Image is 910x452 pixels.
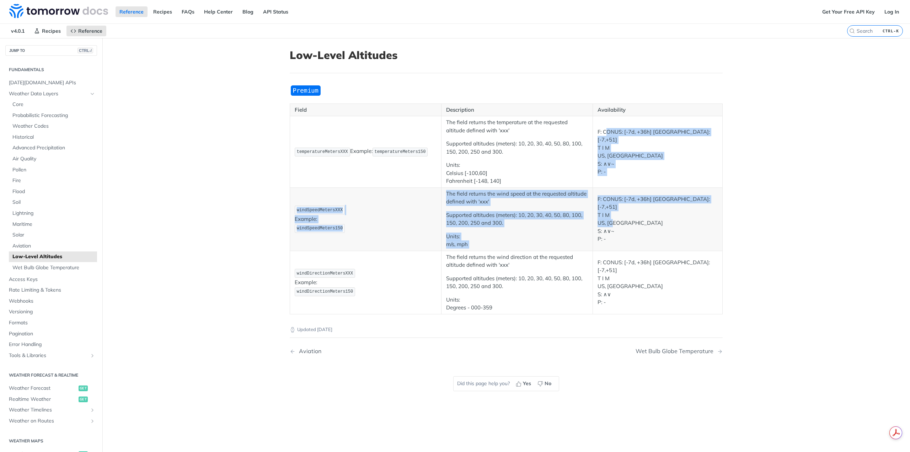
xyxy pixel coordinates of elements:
kbd: CTRL-K [881,27,901,34]
p: Units: m/s, mph [446,233,588,249]
a: Next Page: Wet Bulb Globe Temperature [636,348,723,355]
span: No [545,380,551,387]
a: Weather on RoutesShow subpages for Weather on Routes [5,416,97,426]
span: Weather Data Layers [9,90,88,97]
span: windDirectionMetersXXX [297,271,353,276]
p: Example: [295,205,437,233]
div: Wet Bulb Globe Temperature [636,348,717,355]
a: Lightning [9,208,97,219]
span: Realtime Weather [9,396,77,403]
svg: Search [849,28,855,34]
span: Aviation [12,243,95,250]
h2: Weather Maps [5,438,97,444]
span: v4.0.1 [7,26,28,36]
p: The field returns the temperature at the requested altitude defined with 'xxx' [446,118,588,134]
a: Core [9,99,97,110]
h1: Low-Level Altitudes [290,49,723,62]
span: windSpeedMeters150 [297,226,343,231]
span: Air Quality [12,155,95,163]
span: get [79,397,88,402]
button: JUMP TOCTRL-/ [5,45,97,56]
span: temperatureMeters150 [374,149,425,154]
a: Get Your Free API Key [818,6,879,17]
a: Wet Bulb Globe Temperature [9,262,97,273]
a: Rate Limiting & Tokens [5,285,97,296]
button: Show subpages for Weather on Routes [90,418,95,424]
a: Weather Forecastget [5,383,97,394]
div: Did this page help you? [453,376,559,391]
span: [DATE][DOMAIN_NAME] APIs [9,79,95,86]
p: Updated [DATE] [290,326,723,333]
a: FAQs [178,6,198,17]
span: Fire [12,177,95,184]
p: F: CONUS: [-7d, +36h] [GEOGRAPHIC_DATA]: [-7,+51] T I M US, [GEOGRAPHIC_DATA] S: ∧∨~ P: - [598,195,718,243]
a: Advanced Precipitation [9,143,97,153]
p: Supported altitudes (meters): 10, 20, 30, 40, 50, 80, 100, 150, 200, 250 and 300. [446,140,588,156]
p: The field returns the wind direction at the requested altitude defined with 'xxx' [446,253,588,269]
span: Low-Level Altitudes [12,253,95,260]
a: Weather TimelinesShow subpages for Weather Timelines [5,405,97,415]
a: Pollen [9,165,97,175]
a: Weather Data LayersHide subpages for Weather Data Layers [5,89,97,99]
a: Reference [66,26,106,36]
span: CTRL-/ [77,48,93,53]
span: Weather on Routes [9,418,88,425]
span: Yes [523,380,531,387]
p: Supported altitudes (meters): 10, 20, 30, 40, 50, 80, 100, 150, 200, 250 and 300. [446,275,588,291]
button: No [535,378,555,389]
a: Probabilistic Forecasting [9,110,97,121]
p: Units: Degrees - 000-359 [446,296,588,312]
span: Error Handling [9,341,95,348]
nav: Pagination Controls [290,341,723,362]
a: Realtime Weatherget [5,394,97,405]
a: Log In [880,6,903,17]
span: Reference [78,28,102,34]
span: get [79,385,88,391]
a: Pagination [5,329,97,339]
a: Aviation [9,241,97,251]
p: Description [446,106,588,114]
span: Webhooks [9,298,95,305]
span: Pollen [12,166,95,174]
p: Units: Celsius [-100,60] Fahrenheit [-148, 140] [446,161,588,185]
span: Lightning [12,210,95,217]
a: Weather Codes [9,121,97,132]
p: F: CONUS: [-7d, +36h] [GEOGRAPHIC_DATA]: [-7,+51] T I M US, [GEOGRAPHIC_DATA] S: ∧∨~ P: - [598,128,718,176]
a: Recipes [149,6,176,17]
a: Air Quality [9,154,97,164]
p: Example: [295,268,437,297]
span: Formats [9,319,95,326]
span: Recipes [42,28,61,34]
span: Probabilistic Forecasting [12,112,95,119]
span: Flood [12,188,95,195]
a: Solar [9,230,97,240]
span: Soil [12,199,95,206]
a: Webhooks [5,296,97,307]
button: Show subpages for Tools & Libraries [90,353,95,358]
a: [DATE][DOMAIN_NAME] APIs [5,78,97,88]
span: Weather Forecast [9,385,77,392]
p: Example: [295,147,437,157]
a: Help Center [200,6,237,17]
img: Tomorrow.io Weather API Docs [9,4,108,18]
a: Error Handling [5,339,97,350]
span: Core [12,101,95,108]
span: Tools & Libraries [9,352,88,359]
a: Blog [239,6,257,17]
span: Solar [12,232,95,239]
p: Availability [598,106,718,114]
a: Recipes [30,26,65,36]
a: Low-Level Altitudes [9,251,97,262]
button: Hide subpages for Weather Data Layers [90,91,95,97]
a: Formats [5,318,97,328]
a: Historical [9,132,97,143]
span: Weather Codes [12,123,95,130]
span: Advanced Precipitation [12,144,95,151]
p: Field [295,106,437,114]
span: Maritime [12,221,95,228]
a: Tools & LibrariesShow subpages for Tools & Libraries [5,350,97,361]
a: Flood [9,186,97,197]
button: Yes [513,378,535,389]
a: Reference [116,6,148,17]
p: F: CONUS: [-7d, +36h] [GEOGRAPHIC_DATA]: [-7,+51] T I M US, [GEOGRAPHIC_DATA] S: ∧∨ P: - [598,259,718,307]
